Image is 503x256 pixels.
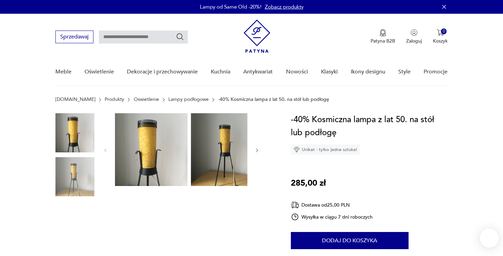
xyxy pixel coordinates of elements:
div: Wysyłka w ciągu 7 dni roboczych [291,213,373,221]
h1: -40% Kosmiczna lampa z lat 50. na stół lub podłogę [291,113,448,139]
a: Oświetlenie [85,59,114,85]
a: Ikona medaluPatyna B2B [371,29,395,44]
p: Zaloguj [406,38,422,44]
button: Szukaj [176,33,184,41]
img: Zdjęcie produktu -40% Kosmiczna lampa z lat 50. na stół lub podłogę [191,113,263,186]
a: [DOMAIN_NAME] [55,97,95,102]
a: Zobacz produkty [265,3,304,10]
p: 285,00 zł [291,177,326,190]
a: Oświetlenie [134,97,159,102]
button: 0Koszyk [433,29,448,44]
button: Patyna B2B [371,29,395,44]
a: Lampy podłogowe [168,97,209,102]
img: Ikona koszyka [437,29,444,36]
img: Zdjęcie produktu -40% Kosmiczna lampa z lat 50. na stół lub podłogę [115,113,188,186]
p: -40% Kosmiczna lampa z lat 50. na stół lub podłogę [218,97,329,102]
iframe: Smartsupp widget button [480,229,499,248]
button: Sprzedawaj [55,31,93,43]
img: Zdjęcie produktu -40% Kosmiczna lampa z lat 50. na stół lub podłogę [55,113,94,152]
a: Klasyki [321,59,338,85]
p: Patyna B2B [371,38,395,44]
img: Ikonka użytkownika [411,29,417,36]
a: Ikony designu [351,59,385,85]
div: Unikat - tylko jedna sztuka! [291,144,360,155]
a: Promocje [424,59,448,85]
a: Kuchnia [211,59,230,85]
button: Zaloguj [406,29,422,44]
button: Dodaj do koszyka [291,232,409,249]
a: Sprzedawaj [55,35,93,40]
img: Patyna - sklep z meblami i dekoracjami vintage [244,20,270,53]
img: Zdjęcie produktu -40% Kosmiczna lampa z lat 50. na stół lub podłogę [55,157,94,196]
a: Produkty [105,97,124,102]
div: 0 [441,28,447,34]
a: Style [398,59,411,85]
img: Ikona dostawy [291,201,299,209]
a: Nowości [286,59,308,85]
a: Antykwariat [243,59,273,85]
p: Lampy od Same Old -20%! [200,3,261,10]
img: Ikona diamentu [294,147,300,153]
img: Ikona medalu [379,29,386,37]
div: Dostawa od 25,00 PLN [291,201,373,209]
a: Meble [55,59,72,85]
a: Dekoracje i przechowywanie [127,59,198,85]
p: Koszyk [433,38,448,44]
